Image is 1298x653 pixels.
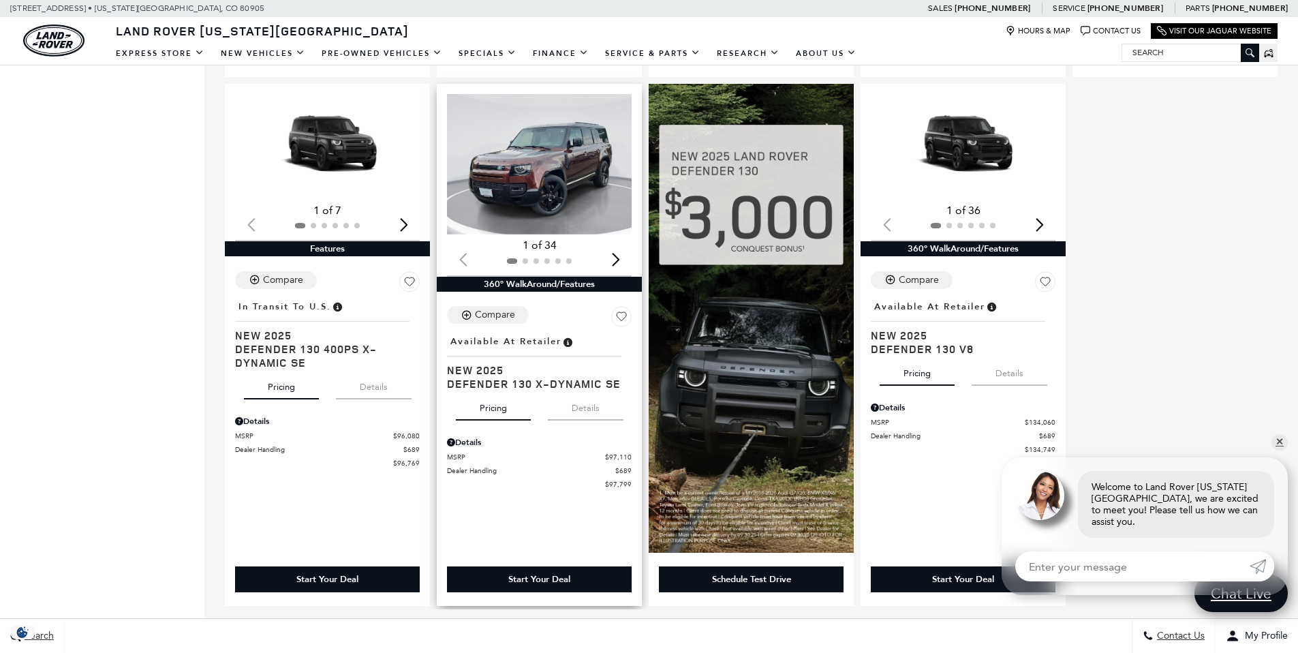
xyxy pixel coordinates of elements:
[456,391,531,421] button: pricing tab
[235,415,420,427] div: Pricing Details - Defender 130 400PS X-Dynamic SE
[450,42,525,65] a: Specials
[447,466,615,476] span: Dealer Handling
[880,356,955,386] button: pricing tab
[7,625,38,639] img: Opt-Out Icon
[235,329,410,342] span: New 2025
[1087,3,1163,14] a: [PHONE_NUMBER]
[548,391,623,421] button: details tab
[213,42,313,65] a: New Vehicles
[7,625,38,639] section: Click to Open Cookie Consent Modal
[606,245,625,275] div: Next slide
[1025,417,1055,427] span: $134,060
[447,306,529,324] button: Compare Vehicle
[336,369,412,399] button: details tab
[871,417,1055,427] a: MSRP $134,060
[403,444,420,455] span: $689
[1250,551,1274,581] a: Submit
[447,94,634,234] img: 2025 LAND ROVER Defender 130 X-Dynamic SE 1
[235,431,393,441] span: MSRP
[447,363,621,377] span: New 2025
[1081,26,1141,36] a: Contact Us
[235,566,420,592] div: Start Your Deal
[235,94,422,199] img: 2025 LAND ROVER Defender 130 400PS X-Dynamic SE 1
[108,42,865,65] nav: Main Navigation
[932,573,994,586] div: Start Your Deal
[447,94,634,234] div: 1 / 2
[1239,631,1288,642] span: My Profile
[871,401,1055,414] div: Pricing Details - Defender 130 V8
[235,271,317,289] button: Compare Vehicle
[108,22,417,39] a: Land Rover [US_STATE][GEOGRAPHIC_DATA]
[928,3,953,13] span: Sales
[437,277,642,292] div: 360° WalkAround/Features
[1035,271,1055,297] button: Save Vehicle
[605,479,632,489] span: $97,799
[235,203,420,218] div: 1 of 7
[985,299,998,314] span: Vehicle is in stock and ready for immediate delivery. Due to demand, availability is subject to c...
[296,573,358,586] div: Start Your Deal
[1157,26,1271,36] a: Visit Our Jaguar Website
[393,458,420,468] span: $96,769
[871,342,1045,356] span: Defender 130 V8
[1216,619,1298,653] button: Open user profile menu
[447,452,632,462] a: MSRP $97,110
[395,209,413,239] div: Next slide
[447,377,621,391] span: Defender 130 X-Dynamic SE
[447,238,632,253] div: 1 of 34
[615,466,632,476] span: $689
[871,431,1055,441] a: Dealer Handling $689
[225,241,430,256] div: Features
[871,203,1055,218] div: 1 of 36
[447,466,632,476] a: Dealer Handling $689
[447,479,632,489] a: $97,799
[475,309,515,321] div: Compare
[561,334,574,349] span: Vehicle is in stock and ready for immediate delivery. Due to demand, availability is subject to c...
[871,444,1055,455] a: $134,749
[331,299,343,314] span: Vehicle has shipped from factory of origin. Estimated time of delivery to Retailer is on average ...
[709,42,788,65] a: Research
[712,573,791,586] div: Schedule Test Drive
[447,332,632,391] a: Available at RetailerNew 2025Defender 130 X-Dynamic SE
[871,94,1057,199] img: 2025 LAND ROVER Defender 130 V8 1
[447,566,632,592] div: Start Your Deal
[238,299,331,314] span: In Transit to U.S.
[235,342,410,369] span: Defender 130 400PS X-Dynamic SE
[871,94,1057,199] div: 1 / 2
[399,271,420,297] button: Save Vehicle
[244,369,319,399] button: pricing tab
[508,573,570,586] div: Start Your Deal
[263,274,303,286] div: Compare
[235,94,422,199] div: 1 / 2
[899,274,939,286] div: Compare
[313,42,450,65] a: Pre-Owned Vehicles
[1015,471,1064,520] img: Agent profile photo
[235,444,403,455] span: Dealer Handling
[972,356,1047,386] button: details tab
[1039,431,1055,441] span: $689
[447,452,605,462] span: MSRP
[874,299,985,314] span: Available at Retailer
[1025,444,1055,455] span: $134,749
[393,431,420,441] span: $96,080
[955,3,1030,14] a: [PHONE_NUMBER]
[235,431,420,441] a: MSRP $96,080
[1078,471,1274,538] div: Welcome to Land Rover [US_STATE][GEOGRAPHIC_DATA], we are excited to meet you! Please tell us how...
[871,297,1055,356] a: Available at RetailerNew 2025Defender 130 V8
[108,42,213,65] a: EXPRESS STORE
[235,297,420,369] a: In Transit to U.S.New 2025Defender 130 400PS X-Dynamic SE
[871,271,953,289] button: Compare Vehicle
[1030,209,1049,239] div: Next slide
[450,334,561,349] span: Available at Retailer
[1154,631,1205,642] span: Contact Us
[235,458,420,468] a: $96,769
[23,25,84,57] img: Land Rover
[525,42,597,65] a: Finance
[1122,44,1258,61] input: Search
[10,3,264,13] a: [STREET_ADDRESS] • [US_STATE][GEOGRAPHIC_DATA], CO 80905
[871,329,1045,342] span: New 2025
[605,452,632,462] span: $97,110
[1212,3,1288,14] a: [PHONE_NUMBER]
[871,566,1055,592] div: Start Your Deal
[116,22,409,39] span: Land Rover [US_STATE][GEOGRAPHIC_DATA]
[235,444,420,455] a: Dealer Handling $689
